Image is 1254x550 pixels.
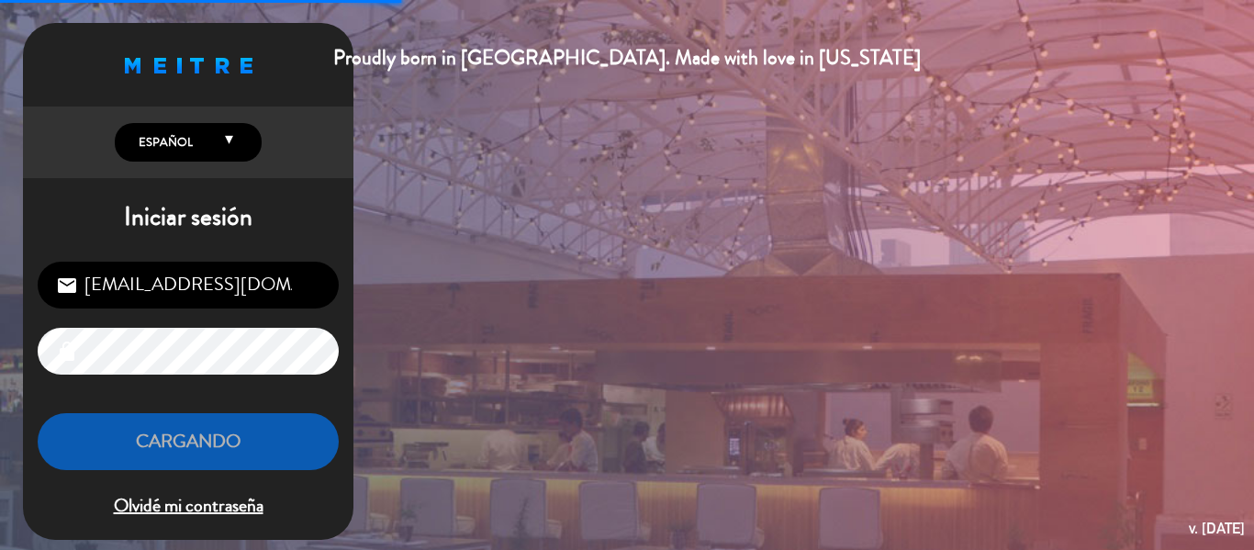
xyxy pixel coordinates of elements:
[56,341,78,363] i: lock
[134,133,193,152] span: Español
[23,202,353,233] h1: Iniciar sesión
[1189,516,1245,541] div: v. [DATE]
[38,413,339,471] button: Cargando
[38,491,339,522] span: Olvidé mi contraseña
[38,262,339,309] input: Correo Electrónico
[56,275,78,297] i: email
